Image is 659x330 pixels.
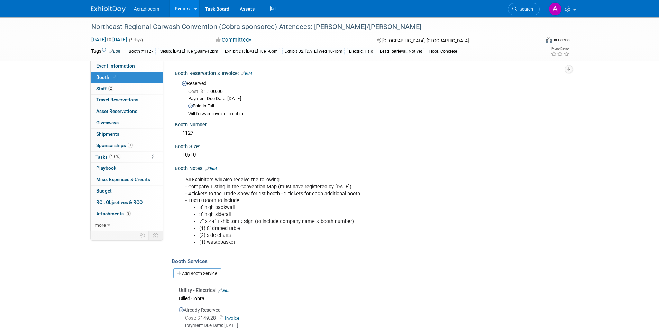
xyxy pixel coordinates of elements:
span: Staff [96,86,113,91]
a: Attachments3 [91,208,163,220]
div: Reserved [180,78,563,117]
li: (2) side chairs [199,232,488,239]
div: All Exhibitors will also receive the following: - Company Listing in the Convention Map (must hav... [181,173,492,250]
div: Paid in Full [188,103,563,109]
span: Tasks [95,154,120,160]
img: ExhibitDay [91,6,126,13]
div: Booth Number: [175,119,568,128]
span: 1,100.00 [188,89,226,94]
td: Toggle Event Tabs [148,231,163,240]
span: Event Information [96,63,135,69]
span: 3 [126,211,131,216]
div: Event Rating [551,47,569,51]
span: 1 [128,143,133,148]
a: Add Booth Service [173,268,221,278]
a: Travel Reservations [91,95,163,106]
a: more [91,220,163,231]
a: Sponsorships1 [91,140,163,151]
span: Cost: $ [188,89,204,94]
li: 8’ high backwall [199,204,488,211]
a: Event Information [91,61,163,72]
li: (1) wastebasket [199,239,488,246]
span: [GEOGRAPHIC_DATA], [GEOGRAPHIC_DATA] [382,38,469,43]
img: Format-Inperson.png [546,37,552,43]
li: (1) 8’ draped table [199,225,488,232]
img: Amanda Nazarko [549,2,562,16]
a: Tasks100% [91,152,163,163]
span: more [95,222,106,228]
td: Personalize Event Tab Strip [137,231,149,240]
span: Asset Reservations [96,108,137,114]
a: Search [508,3,540,15]
a: Booth [91,72,163,83]
div: Exhibit D2: [DATE] Wed 10-1pm [282,48,345,55]
span: 2 [108,86,113,91]
span: Sponsorships [96,143,133,148]
span: Playbook [96,165,116,171]
div: Booth #1127 [127,48,156,55]
span: Shipments [96,131,119,137]
span: to [106,37,112,42]
a: ROI, Objectives & ROO [91,197,163,208]
div: Event Format [499,36,570,46]
li: 7” x 44” Exhibitor ID Sign (to include company name & booth number) [199,218,488,225]
span: 149.28 [185,315,219,321]
div: Booth Size: [175,141,568,150]
i: Booth reservation complete [112,75,116,79]
td: Tags [91,47,120,55]
div: Billed Cobra [179,294,563,303]
div: Booth Notes: [175,163,568,172]
span: [DATE] [DATE] [91,36,127,43]
div: Setup: [DATE] Tue @8am-12pm [158,48,220,55]
a: Edit [109,49,120,54]
div: In-Person [553,37,570,43]
div: Northeast Regional Carwash Convention (Cobra sponsored) Attendees: [PERSON_NAME]/[PERSON_NAME] [89,21,529,33]
div: Booth Services [172,258,568,265]
span: Misc. Expenses & Credits [96,177,150,182]
span: Search [517,7,533,12]
div: Payment Due Date: [DATE] [185,322,563,329]
span: Budget [96,188,112,194]
div: Will forward invoice to cobra [188,111,563,117]
a: Misc. Expenses & Credits [91,174,163,185]
div: Payment Due Date: [DATE] [188,96,563,102]
a: Shipments [91,129,163,140]
button: Committed [213,36,254,44]
li: 3’ high siderail [199,211,488,218]
div: Floor: Concrete [427,48,459,55]
div: 1127 [180,128,563,139]
a: Giveaways [91,117,163,128]
a: Invoice [220,315,242,321]
span: Travel Reservations [96,97,138,102]
div: 10x10 [180,150,563,160]
a: Playbook [91,163,163,174]
span: Cost: $ [185,315,201,321]
div: Lead Retrieval: Not yet [378,48,424,55]
div: Electric: Paid [347,48,375,55]
span: Booth [96,74,117,80]
a: Budget [91,186,163,197]
span: Attachments [96,211,131,216]
div: Exhibit D1: [DATE] Tue1-6pm [223,48,280,55]
a: Edit [205,166,217,171]
a: Asset Reservations [91,106,163,117]
span: Giveaways [96,120,119,125]
div: Booth Reservation & Invoice: [175,68,568,77]
a: Edit [218,288,230,293]
span: Acradiocom [134,6,159,12]
span: 100% [109,154,120,159]
a: Staff2 [91,83,163,95]
a: Edit [241,71,252,76]
div: Utility - Electrical [179,287,563,294]
span: ROI, Objectives & ROO [96,199,143,205]
span: (3 days) [128,38,143,42]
